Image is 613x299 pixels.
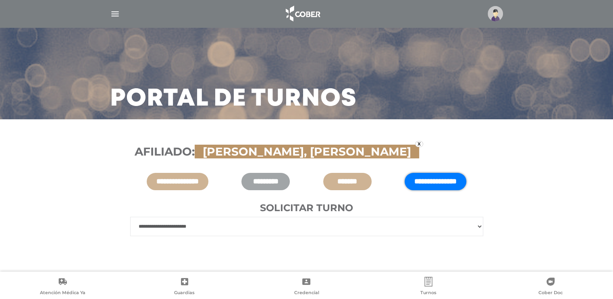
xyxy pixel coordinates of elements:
a: Atención Médica Ya [2,277,124,297]
span: Turnos [420,290,436,297]
img: logo_cober_home-white.png [281,4,324,23]
h3: Afiliado: [135,145,479,159]
a: x [415,141,423,147]
a: Turnos [368,277,490,297]
span: Cober Doc [538,290,563,297]
img: profile-placeholder.svg [488,6,503,21]
a: Cober Doc [489,277,611,297]
span: Credencial [294,290,319,297]
a: Credencial [245,277,368,297]
h3: Portal de turnos [110,89,357,110]
img: Cober_menu-lines-white.svg [110,9,120,19]
h4: Solicitar turno [130,202,483,214]
span: Atención Médica Ya [40,290,85,297]
span: [PERSON_NAME], [PERSON_NAME] [199,145,415,158]
span: Guardias [174,290,195,297]
a: Guardias [124,277,246,297]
